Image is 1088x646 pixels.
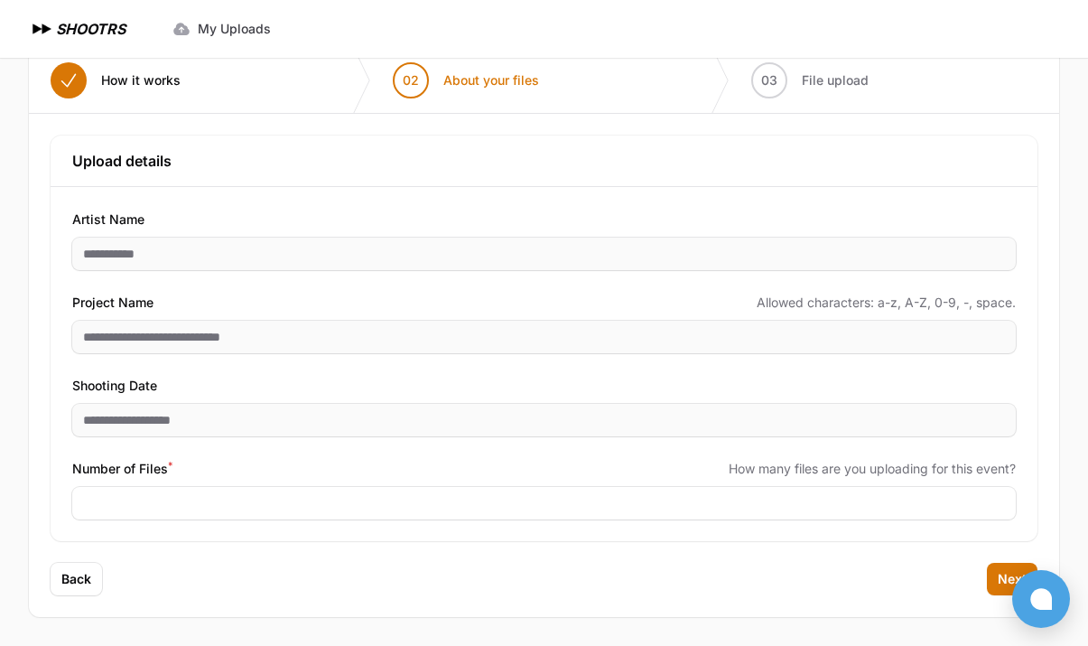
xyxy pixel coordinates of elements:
a: SHOOTRS SHOOTRS [29,18,126,40]
a: My Uploads [162,13,282,45]
span: Number of Files [72,458,172,480]
span: 02 [403,71,419,89]
span: Next [998,570,1027,588]
span: 03 [761,71,777,89]
span: How many files are you uploading for this event? [729,460,1016,478]
span: Artist Name [72,209,144,230]
h1: SHOOTRS [56,18,126,40]
span: My Uploads [198,20,271,38]
button: Back [51,563,102,595]
button: How it works [29,48,202,113]
span: Back [61,570,91,588]
span: Project Name [72,292,153,314]
span: File upload [802,71,869,89]
span: Allowed characters: a-z, A-Z, 0-9, -, space. [757,294,1016,312]
button: Open chat window [1012,570,1070,628]
img: SHOOTRS [29,18,56,40]
span: How it works [101,71,181,89]
h3: Upload details [72,150,1016,172]
button: Next [987,563,1037,595]
button: 02 About your files [371,48,561,113]
button: 03 File upload [730,48,890,113]
span: About your files [443,71,539,89]
span: Shooting Date [72,375,157,397]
